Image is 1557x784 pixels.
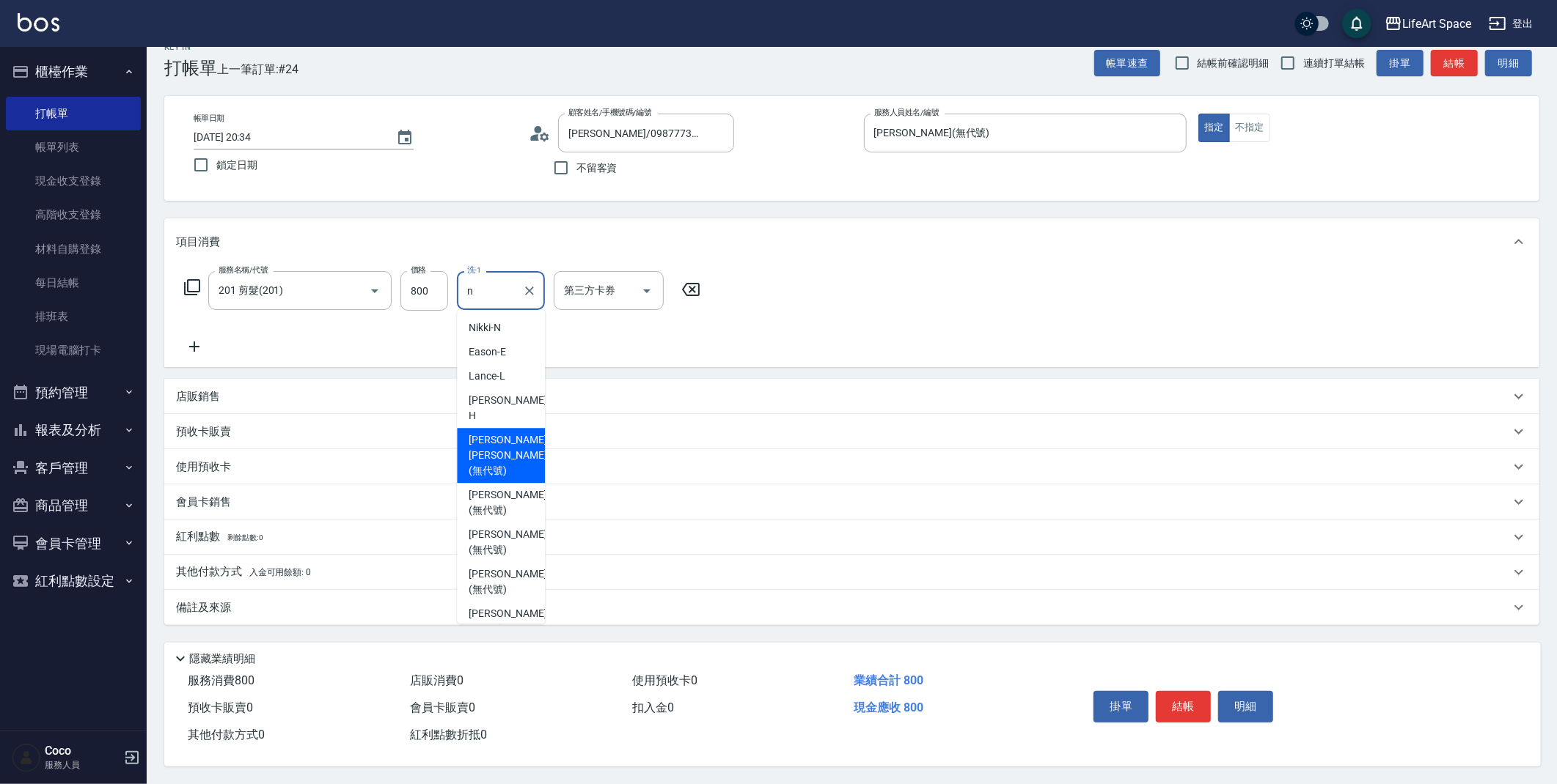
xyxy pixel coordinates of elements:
[6,164,141,198] a: 現金收支登錄
[164,414,1539,449] div: 預收卡販賣
[164,590,1539,625] div: 備註及來源
[469,487,546,518] span: [PERSON_NAME] (無代號)
[1198,114,1230,142] button: 指定
[219,265,268,275] label: 服務名稱/代號
[6,525,141,563] button: 會員卡管理
[410,728,487,742] span: 紅利點數折抵 0
[469,344,506,360] span: Eason -E
[635,279,659,303] button: Open
[519,281,540,301] button: Clear
[1198,56,1270,71] span: 結帳前確認明細
[6,411,141,449] button: 報表及分析
[227,533,264,541] span: 剩餘點數: 0
[249,567,312,577] span: 入金可用餘額: 0
[6,130,141,164] a: 帳單列表
[363,279,386,303] button: Open
[176,389,220,404] p: 店販銷售
[6,97,141,130] a: 打帳單
[6,232,141,266] a: 材料自購登錄
[189,651,255,667] p: 隱藏業績明細
[1485,50,1532,77] button: 明細
[1303,56,1365,71] span: 連續打單結帳
[216,158,257,173] span: 鎖定日期
[854,673,923,687] span: 業績合計 800
[1402,15,1471,33] div: LifeArt Space
[176,495,231,510] p: 會員卡銷售
[410,700,475,714] span: 會員卡販賣 0
[6,198,141,232] a: 高階收支登錄
[1229,114,1270,142] button: 不指定
[1377,50,1424,77] button: 掛單
[176,234,220,250] p: 項目消費
[1483,10,1539,37] button: 登出
[194,113,224,124] label: 帳單日期
[18,13,59,32] img: Logo
[467,265,481,275] label: 洗-1
[176,424,231,440] p: 預收卡販賣
[469,432,546,478] span: [PERSON_NAME] [PERSON_NAME] (無代號)
[45,744,120,758] h5: Coco
[6,53,141,91] button: 櫃檯作業
[164,218,1539,265] div: 項目消費
[1094,50,1160,77] button: 帳單速查
[188,673,254,687] span: 服務消費 800
[164,519,1539,555] div: 紅利點數剩餘點數: 0
[164,379,1539,414] div: 店販銷售
[854,700,923,714] span: 現金應收 800
[164,555,1539,590] div: 其他付款方式入金可用餘額: 0
[188,728,265,742] span: 其他付款方式 0
[387,120,422,155] button: Choose date, selected date is 2025-09-20
[469,369,505,384] span: Lance -L
[6,562,141,600] button: 紅利點數設定
[6,333,141,367] a: 現場電腦打卡
[1156,691,1211,722] button: 結帳
[1218,691,1273,722] button: 明細
[6,300,141,333] a: 排班表
[176,564,311,580] p: 其他付款方式
[164,484,1539,519] div: 會員卡銷售
[1431,50,1478,77] button: 結帳
[176,600,231,615] p: 備註及來源
[469,527,546,558] span: [PERSON_NAME] (無代號)
[576,160,618,176] span: 不留客資
[217,60,299,78] span: 上一筆訂單:#24
[6,487,141,525] button: 商品管理
[469,320,501,336] span: Nikki -N
[164,449,1539,484] div: 使用預收卡
[469,606,546,637] span: [PERSON_NAME] (無代號)
[874,107,939,118] label: 服務人員姓名/編號
[568,107,652,118] label: 顧客姓名/手機號碼/編號
[6,449,141,487] button: 客戶管理
[45,758,120,772] p: 服務人員
[188,700,253,714] span: 預收卡販賣 0
[6,374,141,412] button: 預約管理
[632,673,697,687] span: 使用預收卡 0
[469,393,549,424] span: [PERSON_NAME] -H
[176,529,263,545] p: 紅利點數
[411,265,426,275] label: 價格
[176,459,231,475] p: 使用預收卡
[164,42,217,52] h2: Key In
[1379,9,1477,39] button: LifeArt Space
[410,673,464,687] span: 店販消費 0
[469,566,546,597] span: [PERSON_NAME] (無代號)
[164,58,217,78] h3: 打帳單
[1093,691,1148,722] button: 掛單
[12,743,41,772] img: Person
[6,266,141,300] a: 每日結帳
[1342,9,1371,38] button: save
[632,700,674,714] span: 扣入金 0
[194,125,381,149] input: YYYY/MM/DD hh:mm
